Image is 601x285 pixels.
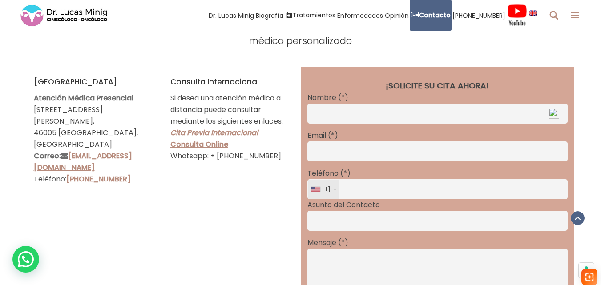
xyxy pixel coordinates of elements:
[308,180,339,199] div: United States: +1
[549,108,559,119] img: npw-badge-icon-locked.svg
[311,180,339,199] div: +1
[66,174,131,184] a: [PHONE_NUMBER]
[307,92,568,104] p: Nombre (*)
[293,10,335,20] span: Tratamientos
[12,246,39,273] div: WhatsApp contact
[307,237,568,249] p: Mensaje (*)
[419,11,451,20] strong: Contacto
[256,10,283,20] span: Biografía
[141,16,461,50] h4: Déjanos tus datos y consulta para ofrecerte un asesoramiento médico personalizado
[385,10,409,20] span: Opinión
[34,93,133,103] a: Atención Médica Presencial
[170,128,258,138] a: Cita Previa Internacional
[34,76,157,88] h5: [GEOGRAPHIC_DATA]
[170,92,294,162] p: Si desea una atención médica a distancia puede consultar mediante los siguientes enlaces: Whatsap...
[579,263,594,278] button: Sus preferencias de consentimiento para tecnologías de seguimiento
[307,168,568,179] p: Teléfono (*)
[34,151,132,173] a: [EMAIL_ADDRESS][DOMAIN_NAME]
[209,10,254,20] span: Dr. Lucas Minig
[34,151,68,161] a: Correo:
[34,92,157,197] p: [STREET_ADDRESS][PERSON_NAME], 46005 [GEOGRAPHIC_DATA], [GEOGRAPHIC_DATA] Teléfono:
[507,4,527,26] img: Videos Youtube Ginecología
[386,80,489,91] strong: ¡SOLICITE SU CITA AHORA!
[337,10,383,20] span: Enfermedades
[170,76,294,88] h5: Consulta Internacional
[170,139,228,149] a: Consulta Online
[307,199,568,211] p: Asunto del Contacto
[452,10,505,20] span: [PHONE_NUMBER]
[307,130,568,141] p: Email (*)
[529,10,537,16] img: language english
